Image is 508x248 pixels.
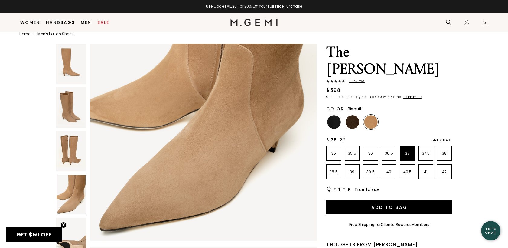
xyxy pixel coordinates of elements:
[326,79,452,84] a: 18Reviews
[20,20,40,25] a: Women
[383,95,403,99] klarna-placement-style-body: with Klarna
[400,169,415,174] p: 40.5
[326,106,344,111] h2: Color
[481,227,500,234] div: Let's Chat
[327,151,341,156] p: 35
[437,151,451,156] p: 38
[345,151,359,156] p: 35.5
[334,187,351,192] h2: Fit Tip
[56,44,86,84] img: The Tina
[326,200,452,214] button: Add to Bag
[230,19,278,26] img: M.Gemi
[419,169,433,174] p: 41
[354,186,380,193] span: True to size
[37,32,73,36] a: Men's Italian Shoes
[375,95,382,99] klarna-placement-style-amount: $150
[482,21,488,27] span: 0
[431,138,452,142] div: Size Chart
[327,169,341,174] p: 38.5
[364,115,378,129] img: Biscuit
[437,169,451,174] p: 42
[56,87,86,128] img: The Tina
[403,95,422,99] klarna-placement-style-cta: Learn more
[381,222,412,227] a: Cliente Rewards
[403,95,422,99] a: Learn more
[382,169,396,174] p: 40
[46,20,75,25] a: Handbags
[326,87,340,94] div: $598
[340,137,346,143] span: 37
[97,20,109,25] a: Sale
[60,222,67,228] button: Close teaser
[363,151,378,156] p: 36
[349,222,429,227] div: Free Shipping for Members
[326,44,452,78] h1: The [PERSON_NAME]
[327,115,341,129] img: Black
[348,106,362,112] span: Biscuit
[326,137,337,142] h2: Size
[16,231,51,238] span: GET $50 OFF
[400,151,415,156] p: 37
[81,20,91,25] a: Men
[56,131,86,171] img: The Tina
[419,151,433,156] p: 37.5
[6,227,62,242] div: GET $50 OFFClose teaser
[345,79,365,83] span: 18 Review s
[382,151,396,156] p: 36.5
[19,32,30,36] a: Home
[326,95,375,99] klarna-placement-style-body: Or 4 interest-free payments of
[363,169,378,174] p: 39.5
[345,169,359,174] p: 39
[346,115,359,129] img: Chocolate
